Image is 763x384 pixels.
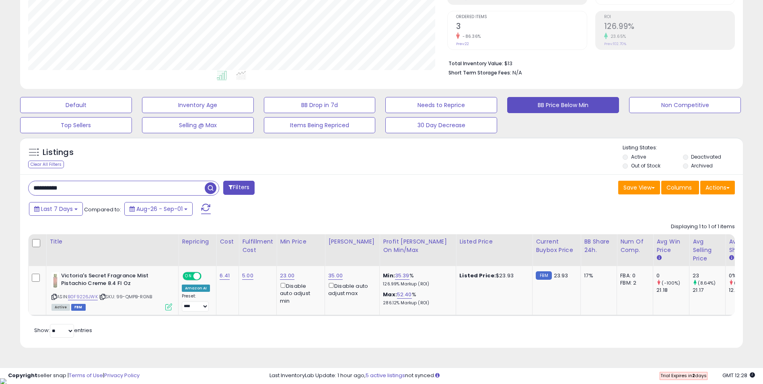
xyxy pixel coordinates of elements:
[20,117,132,133] button: Top Sellers
[49,237,175,246] div: Title
[385,97,497,113] button: Needs to Reprice
[698,280,716,286] small: (8.64%)
[383,291,450,306] div: %
[512,69,522,76] span: N/A
[729,254,734,262] small: Avg BB Share.
[691,162,713,169] label: Archived
[328,272,343,280] a: 35.00
[604,22,734,33] h2: 126.99%
[395,272,409,280] a: 35.39
[61,272,159,289] b: Victoria's Secret Fragrance Mist Pistachio Creme 8.4 Fl Oz
[604,15,734,19] span: ROI
[383,237,452,254] div: Profit [PERSON_NAME] on Min/Max
[456,15,586,19] span: Ordered Items
[448,60,503,67] b: Total Inventory Value:
[629,97,741,113] button: Non Competitive
[460,33,481,39] small: -86.36%
[200,273,213,280] span: OFF
[366,372,405,379] a: 5 active listings
[620,272,647,279] div: FBA: 0
[383,291,397,298] b: Max:
[671,223,735,231] div: Displaying 1 to 1 of 1 items
[142,117,254,133] button: Selling @ Max
[623,144,743,152] p: Listing States:
[182,293,210,312] div: Preset:
[734,280,753,286] small: (-100%)
[536,271,551,280] small: FBM
[104,372,140,379] a: Privacy Policy
[8,372,140,380] div: seller snap | |
[604,41,626,46] small: Prev: 102.70%
[223,181,255,195] button: Filters
[242,272,253,280] a: 5.00
[84,206,121,213] span: Compared to:
[661,181,699,194] button: Columns
[536,237,577,254] div: Current Buybox Price
[280,237,321,246] div: Min Price
[71,304,86,311] span: FBM
[383,272,450,287] div: %
[34,326,92,334] span: Show: entries
[656,254,661,262] small: Avg Win Price.
[264,117,376,133] button: Items Being Repriced
[456,41,469,46] small: Prev: 22
[328,281,373,297] div: Disable auto adjust max
[383,272,395,279] b: Min:
[729,272,761,279] div: 0%
[136,205,183,213] span: Aug-26 - Sep-01
[620,279,647,287] div: FBM: 2
[280,272,294,280] a: 23.00
[662,280,680,286] small: (-100%)
[608,33,626,39] small: 23.65%
[383,281,450,287] p: 126.99% Markup (ROI)
[620,237,650,254] div: Num of Comp.
[448,58,729,68] li: $13
[182,285,210,292] div: Amazon AI
[693,287,725,294] div: 21.17
[383,300,450,306] p: 286.12% Markup (ROI)
[142,97,254,113] button: Inventory Age
[328,237,376,246] div: [PERSON_NAME]
[41,205,73,213] span: Last 7 Days
[666,184,692,192] span: Columns
[220,237,235,246] div: Cost
[722,372,755,379] span: 2025-09-10 12:28 GMT
[729,287,761,294] div: 12.83%
[385,117,497,133] button: 30 Day Decrease
[397,291,412,299] a: 52.40
[269,372,755,380] div: Last InventoryLab Update: 1 hour ago, not synced.
[43,147,74,158] h5: Listings
[729,237,758,254] div: Avg BB Share
[183,273,193,280] span: ON
[448,69,511,76] b: Short Term Storage Fees:
[182,237,213,246] div: Repricing
[584,272,611,279] div: 17%
[280,281,319,305] div: Disable auto adjust min
[69,372,103,379] a: Terms of Use
[124,202,193,216] button: Aug-26 - Sep-01
[693,272,725,279] div: 23
[20,97,132,113] button: Default
[656,237,686,254] div: Avg Win Price
[380,234,456,266] th: The percentage added to the cost of goods (COGS) that forms the calculator for Min & Max prices.
[660,372,707,379] span: Trial Expires in days
[631,162,660,169] label: Out of Stock
[264,97,376,113] button: BB Drop in 7d
[459,272,526,279] div: $23.93
[691,153,721,160] label: Deactivated
[656,272,689,279] div: 0
[459,237,529,246] div: Listed Price
[584,237,613,254] div: BB Share 24h.
[28,161,64,168] div: Clear All Filters
[456,22,586,33] h2: 3
[692,372,695,379] b: 2
[618,181,660,194] button: Save View
[99,293,152,300] span: | SKU: 99-QMPB-RGNB
[656,287,689,294] div: 21.18
[51,272,172,310] div: ASIN:
[51,272,59,288] img: 21nUeJB6IiL._SL40_.jpg
[631,153,646,160] label: Active
[554,272,568,279] span: 23.93
[8,372,37,379] strong: Copyright
[51,304,70,311] span: All listings currently available for purchase on Amazon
